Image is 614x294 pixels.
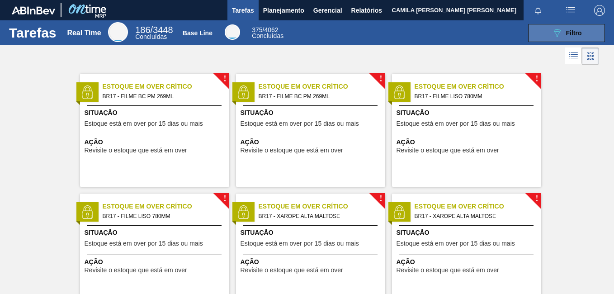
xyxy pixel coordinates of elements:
[241,257,383,267] span: Ação
[565,5,576,16] img: userActions
[236,85,250,99] img: status
[397,147,499,154] span: Revisite o estoque que está em over
[594,5,605,16] img: Logout
[85,108,227,118] span: Situação
[582,47,599,65] div: Visão em Cards
[397,257,539,267] span: Ação
[9,28,57,38] h1: Tarefas
[85,240,203,247] span: Estoque está em over por 15 dias ou mais
[397,108,539,118] span: Situação
[252,27,283,39] div: Base Line
[232,5,254,16] span: Tarefas
[252,32,283,39] span: Concluídas
[259,211,378,221] span: BR17 - XAROPE ALTA MALTOSE
[223,76,226,82] span: !
[351,5,382,16] span: Relatórios
[535,76,538,82] span: !
[85,267,187,274] span: Revisite o estoque que está em over
[535,195,538,202] span: !
[135,25,150,35] span: 186
[379,195,382,202] span: !
[225,24,240,40] div: Base Line
[565,47,582,65] div: Visão em Lista
[135,26,173,40] div: Real Time
[397,120,515,127] span: Estoque está em over por 15 dias ou mais
[241,147,343,154] span: Revisite o estoque que está em over
[103,211,222,221] span: BR17 - FILME LISO 780MM
[236,205,250,219] img: status
[566,29,582,37] span: Filtro
[67,29,101,37] div: Real Time
[263,5,304,16] span: Planejamento
[241,108,383,118] span: Situação
[183,29,213,37] div: Base Line
[397,228,539,237] span: Situação
[241,228,383,237] span: Situação
[259,91,378,101] span: BR17 - FILME BC PM 269ML
[259,82,385,91] span: Estoque em Over Crítico
[528,24,605,42] button: Filtro
[12,6,55,14] img: TNhmsLtSVTkK8tSr43FrP2fwEKptu5GPRR3wAAAABJRU5ErkJggg==
[103,82,229,91] span: Estoque em Over Crítico
[135,25,173,35] span: / 3448
[397,240,515,247] span: Estoque está em over por 15 dias ou mais
[252,26,278,33] span: / 4062
[85,147,187,154] span: Revisite o estoque que está em over
[524,4,553,17] button: Notificações
[241,138,383,147] span: Ação
[241,267,343,274] span: Revisite o estoque que está em over
[103,91,222,101] span: BR17 - FILME BC PM 269ML
[241,120,359,127] span: Estoque está em over por 15 dias ou mais
[85,257,227,267] span: Ação
[415,82,541,91] span: Estoque em Over Crítico
[392,85,406,99] img: status
[223,195,226,202] span: !
[259,202,385,211] span: Estoque em Over Crítico
[252,26,262,33] span: 375
[379,76,382,82] span: !
[397,267,499,274] span: Revisite o estoque que está em over
[80,205,94,219] img: status
[241,240,359,247] span: Estoque está em over por 15 dias ou mais
[80,85,94,99] img: status
[415,91,534,101] span: BR17 - FILME LISO 780MM
[392,205,406,219] img: status
[85,138,227,147] span: Ação
[397,138,539,147] span: Ação
[415,202,541,211] span: Estoque em Over Crítico
[313,5,342,16] span: Gerencial
[108,22,128,42] div: Real Time
[415,211,534,221] span: BR17 - XAROPE ALTA MALTOSE
[85,120,203,127] span: Estoque está em over por 15 dias ou mais
[103,202,229,211] span: Estoque em Over Crítico
[135,33,167,40] span: Concluídas
[85,228,227,237] span: Situação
